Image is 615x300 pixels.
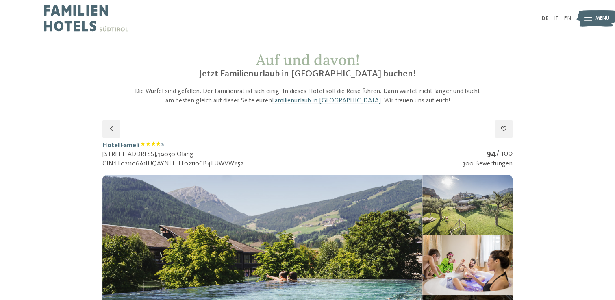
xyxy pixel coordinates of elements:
div: / 100 [463,148,513,159]
img: mss_renderimg.php [422,235,513,295]
img: mss_renderimg.php [422,175,513,235]
a: IT [554,15,558,21]
a: Familienurlaub in [GEOGRAPHIC_DATA] [272,98,380,104]
div: 300 Bewertungen [463,159,513,168]
button: Zu Favoriten hinzufügen [495,120,513,138]
span: S [161,142,164,147]
div: [STREET_ADDRESS] , 39030 Olang CIN: IT021106A1IUQAYNEF, IT021106B4EUWVWY52 [102,150,243,168]
strong: 94 [487,150,496,158]
h1: Hotel Fameli [102,141,243,150]
span: Menü [595,15,609,22]
p: Die Würfel sind gefallen. Der Familienrat ist sich einig: In dieses Hotel soll die Reise führen. ... [134,87,482,105]
span: Auf und davon! [256,50,359,69]
span: Jetzt Familienurlaub in [GEOGRAPHIC_DATA] buchen! [199,70,416,78]
a: EN [564,15,571,21]
a: DE [541,15,548,21]
button: Zurück zur Liste [102,120,120,138]
span: Klassifizierung: 4 Sterne S [141,141,164,150]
